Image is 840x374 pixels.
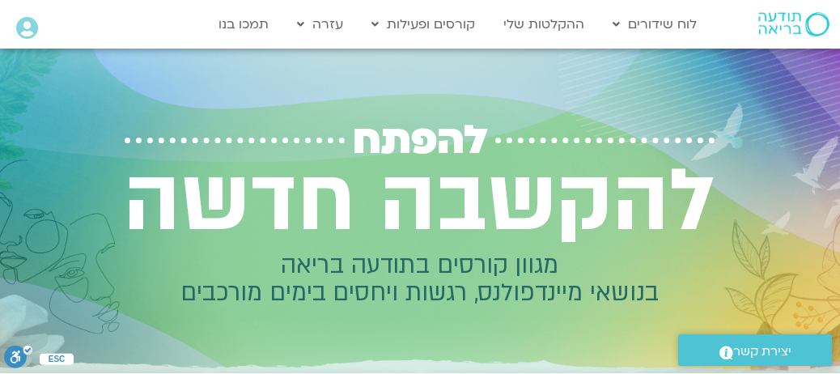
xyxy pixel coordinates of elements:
a: קורסים ופעילות [363,9,483,40]
span: יצירת קשר [733,341,791,363]
a: יצירת קשר [678,334,832,366]
a: עזרה [289,9,351,40]
h2: להקשבה חדשה [103,152,737,252]
a: תמכו בנו [210,9,277,40]
a: לוח שידורים [605,9,705,40]
img: תודעה בריאה [758,12,829,36]
a: ההקלטות שלי [495,9,592,40]
h2: מגוון קורסים בתודעה בריאה בנושאי מיינדפולנס, רגשות ויחסים בימים מורכבים [103,252,737,307]
span: להפתח [353,117,487,164]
